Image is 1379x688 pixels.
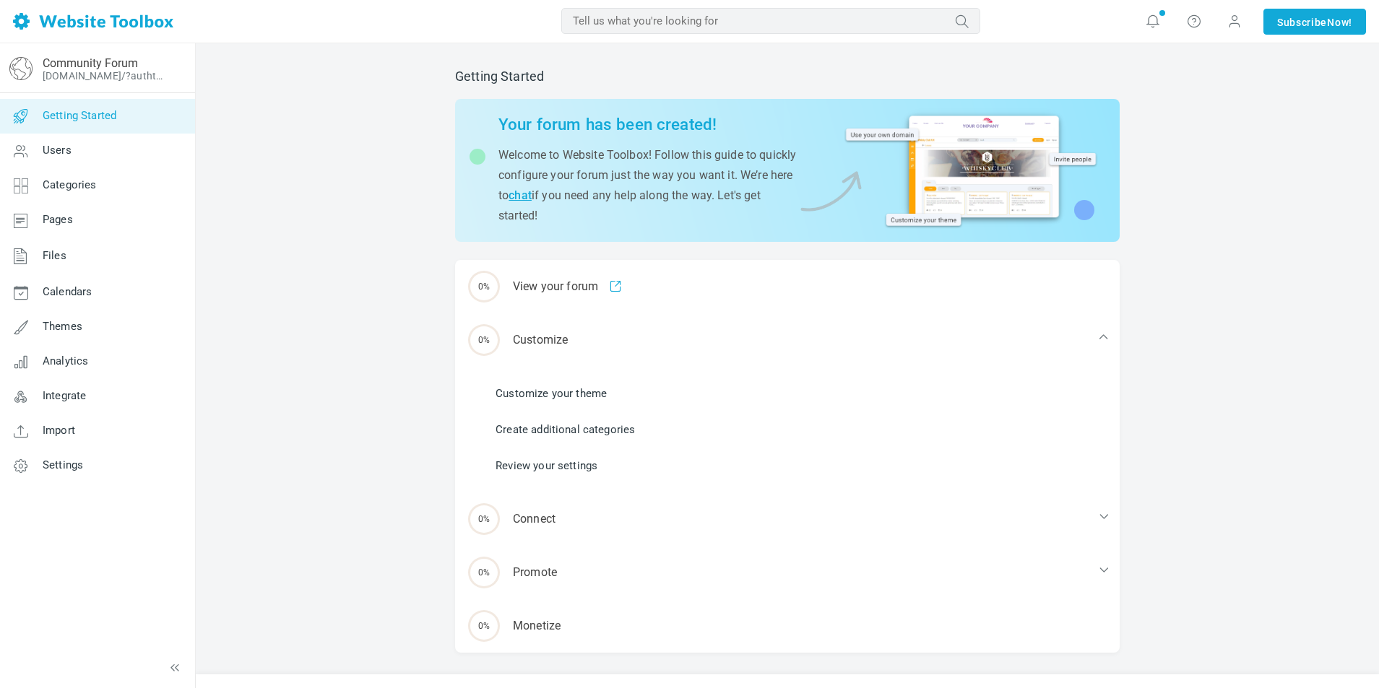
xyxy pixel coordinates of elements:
span: Now! [1327,14,1352,30]
span: Integrate [43,389,86,402]
span: Users [43,144,72,157]
h2: Your forum has been created! [498,115,797,134]
a: [DOMAIN_NAME]/?authtoken=01d1bd594b8637d0c1580439ef368061&rememberMe=1 [43,70,168,82]
div: Monetize [455,599,1120,653]
span: Analytics [43,354,88,367]
span: Files [43,249,66,262]
a: 0% Monetize [455,599,1120,653]
span: Getting Started [43,109,116,122]
a: Create additional categories [496,422,635,437]
img: globe-icon.png [9,57,33,80]
a: SubscribeNow! [1263,9,1366,35]
span: Themes [43,320,82,333]
span: 0% [468,610,500,642]
a: Community Forum [43,56,138,70]
p: Welcome to Website Toolbox! Follow this guide to quickly configure your forum just the way you wa... [498,145,797,226]
input: Tell us what you're looking for [561,8,980,34]
span: 0% [468,557,500,588]
a: chat [509,188,532,202]
span: 0% [468,503,500,535]
span: Calendars [43,285,92,298]
span: Import [43,424,75,437]
h2: Getting Started [455,69,1120,84]
span: Categories [43,178,97,191]
a: 0% View your forum [455,260,1120,313]
a: Customize your theme [496,386,607,401]
span: 0% [468,324,500,356]
span: Pages [43,213,73,226]
div: Connect [455,492,1120,546]
span: Settings [43,458,83,471]
div: View your forum [455,260,1120,313]
div: Customize [455,313,1120,367]
a: Review your settings [496,458,597,474]
span: 0% [468,271,500,302]
div: Promote [455,546,1120,599]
